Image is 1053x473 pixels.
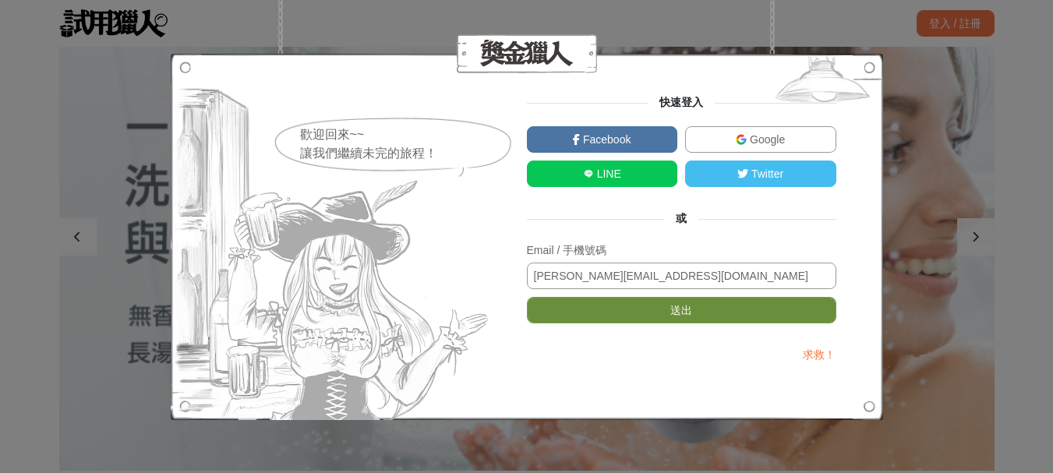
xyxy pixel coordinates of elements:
[748,168,783,180] span: Twitter
[527,263,836,289] input: 你的Email或手機號碼
[300,125,514,144] div: 歡迎回來~~
[300,144,514,163] div: 讓我們繼續未完的旅程！
[648,96,715,108] span: 快速登入
[583,168,594,179] img: icon_line.f3f64e7.png
[594,168,621,180] span: LINE
[747,133,785,146] span: Google
[527,297,836,323] button: 送出
[664,212,698,224] span: 或
[171,54,494,420] img: Signup
[762,54,883,112] img: Signup
[527,242,836,259] div: Email / 手機號碼
[803,348,836,361] a: 求救！
[736,134,747,145] img: icon_google.e274bc9.svg
[580,133,631,146] span: Facebook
